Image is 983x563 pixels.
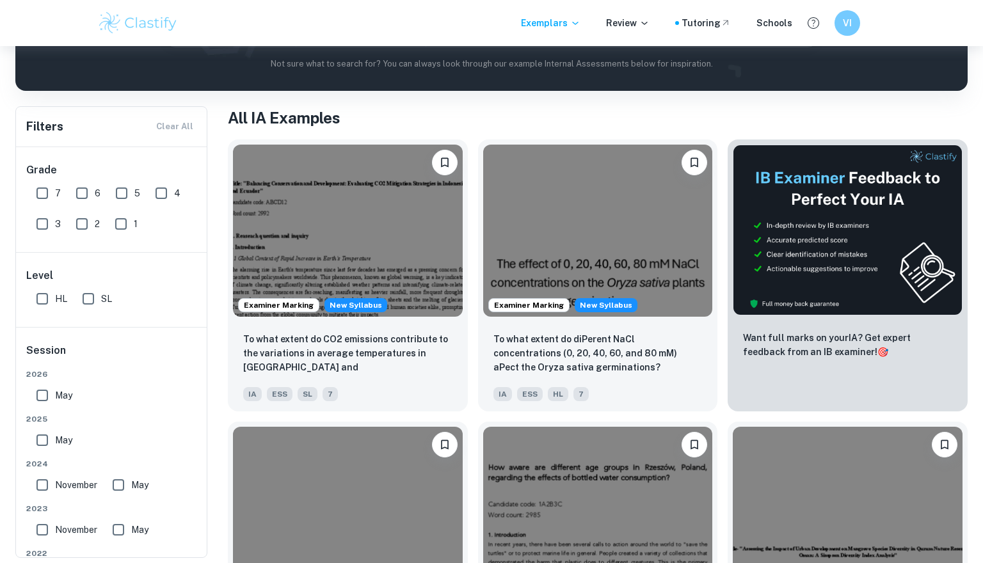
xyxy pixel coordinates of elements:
[493,387,512,401] span: IA
[606,16,650,30] p: Review
[55,523,97,537] span: November
[682,150,707,175] button: Bookmark
[134,186,140,200] span: 5
[233,145,463,317] img: ESS IA example thumbnail: To what extent do CO2 emissions contribu
[26,268,198,283] h6: Level
[55,292,67,306] span: HL
[573,387,589,401] span: 7
[432,432,458,457] button: Bookmark
[26,118,63,136] h6: Filters
[803,12,824,34] button: Help and Feedback
[932,432,957,457] button: Bookmark
[55,217,61,231] span: 3
[26,369,198,380] span: 2026
[228,139,468,411] a: Examiner MarkingStarting from the May 2026 session, the ESS IA requirements have changed. We crea...
[26,458,198,470] span: 2024
[324,298,387,312] span: New Syllabus
[432,150,458,175] button: Bookmark
[101,292,112,306] span: SL
[298,387,317,401] span: SL
[743,331,952,359] p: Want full marks on your IA ? Get expert feedback from an IB examiner!
[575,298,637,312] span: New Syllabus
[478,139,718,411] a: Examiner MarkingStarting from the May 2026 session, the ESS IA requirements have changed. We crea...
[228,106,968,129] h1: All IA Examples
[26,58,957,70] p: Not sure what to search for? You can always look through our example Internal Assessments below f...
[26,413,198,425] span: 2025
[26,343,198,369] h6: Session
[323,387,338,401] span: 7
[517,387,543,401] span: ESS
[26,503,198,514] span: 2023
[483,145,713,317] img: ESS IA example thumbnail: To what extent do diPerent NaCl concentr
[131,523,148,537] span: May
[26,548,198,559] span: 2022
[55,478,97,492] span: November
[243,332,452,376] p: To what extent do CO2 emissions contribute to the variations in average temperatures in Indonesia...
[840,16,855,30] h6: VI
[489,299,569,311] span: Examiner Marking
[548,387,568,401] span: HL
[55,186,61,200] span: 7
[521,16,580,30] p: Exemplars
[97,10,179,36] img: Clastify logo
[835,10,860,36] button: VI
[26,163,198,178] h6: Grade
[243,387,262,401] span: IA
[682,16,731,30] a: Tutoring
[134,217,138,231] span: 1
[174,186,180,200] span: 4
[131,478,148,492] span: May
[95,186,100,200] span: 6
[55,433,72,447] span: May
[55,388,72,402] span: May
[756,16,792,30] a: Schools
[682,432,707,457] button: Bookmark
[877,347,888,357] span: 🎯
[239,299,319,311] span: Examiner Marking
[95,217,100,231] span: 2
[733,145,963,315] img: Thumbnail
[324,298,387,312] div: Starting from the May 2026 session, the ESS IA requirements have changed. We created this exempla...
[267,387,292,401] span: ESS
[493,332,703,374] p: To what extent do diPerent NaCl concentrations (0, 20, 40, 60, and 80 mM) aPect the Oryza sativa ...
[575,298,637,312] div: Starting from the May 2026 session, the ESS IA requirements have changed. We created this exempla...
[728,139,968,411] a: ThumbnailWant full marks on yourIA? Get expert feedback from an IB examiner!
